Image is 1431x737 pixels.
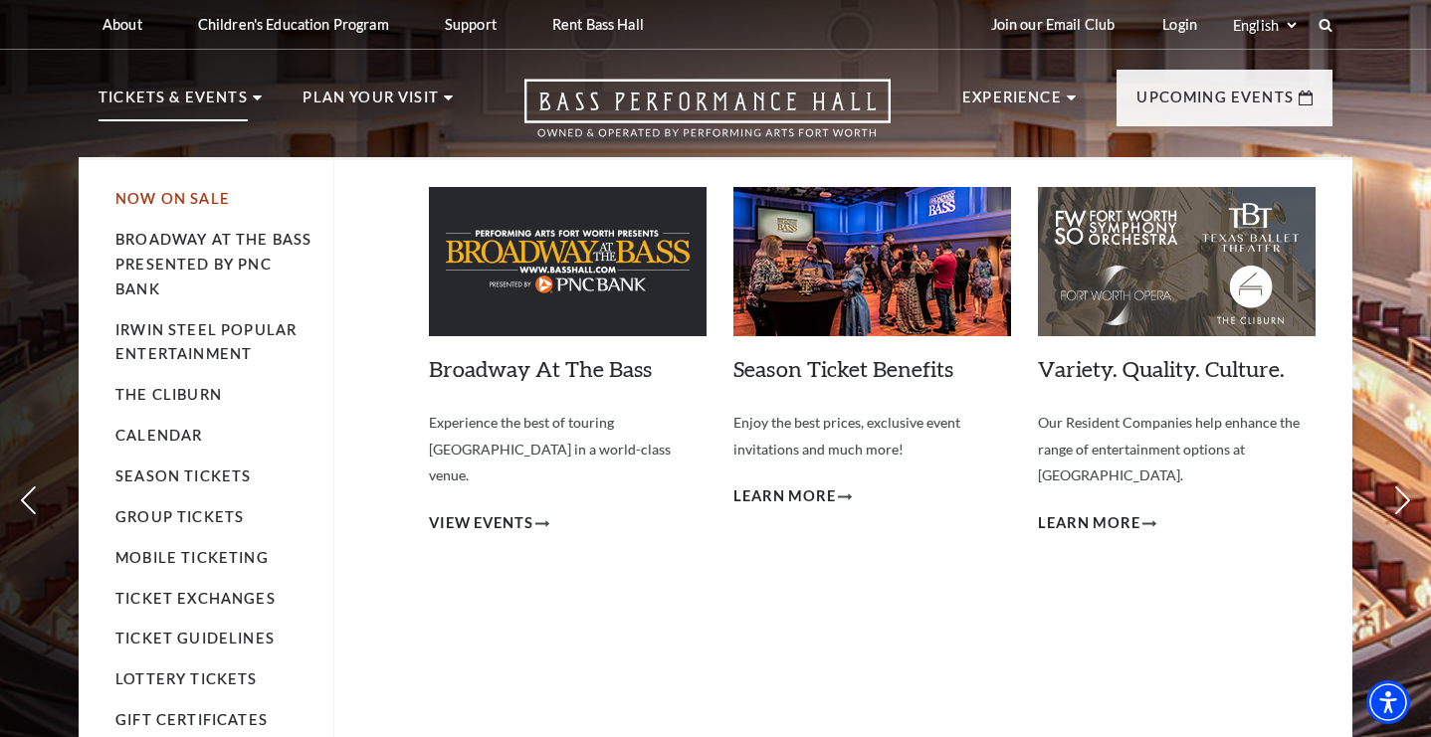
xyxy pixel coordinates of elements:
[115,549,269,566] a: Mobile Ticketing
[733,484,852,509] a: Learn More Season Ticket Benefits
[115,467,251,484] a: Season Tickets
[115,508,244,525] a: Group Tickets
[429,410,707,489] p: Experience the best of touring [GEOGRAPHIC_DATA] in a world-class venue.
[429,511,549,536] a: View Events
[1038,511,1140,536] span: Learn More
[552,16,644,33] p: Rent Bass Hall
[198,16,389,33] p: Children's Education Program
[429,511,533,536] span: View Events
[115,590,276,607] a: Ticket Exchanges
[733,187,1011,336] img: benefits_mega-nav_279x150.jpg
[99,86,248,121] p: Tickets & Events
[1038,410,1316,489] p: Our Resident Companies help enhance the range of entertainment options at [GEOGRAPHIC_DATA].
[115,630,275,646] a: Ticket Guidelines
[303,86,439,121] p: Plan Your Visit
[102,16,142,33] p: About
[733,410,1011,462] p: Enjoy the best prices, exclusive event invitations and much more!
[1366,680,1410,724] div: Accessibility Menu
[1229,16,1300,35] select: Select:
[115,321,297,363] a: Irwin Steel Popular Entertainment
[962,86,1062,121] p: Experience
[429,187,707,336] img: batb-meganav-279x150.jpg
[115,190,230,207] a: Now On Sale
[115,231,311,297] a: Broadway At The Bass presented by PNC Bank
[733,484,836,509] span: Learn More
[1136,86,1294,121] p: Upcoming Events
[1038,511,1156,536] a: Learn More Variety. Quality. Culture.
[733,355,953,382] a: Season Ticket Benefits
[429,355,652,382] a: Broadway At The Bass
[1038,187,1316,336] img: 11121_resco_mega-nav-individual-block_279x150.jpg
[115,386,222,403] a: The Cliburn
[445,16,497,33] p: Support
[115,427,202,444] a: Calendar
[115,711,268,728] a: Gift Certificates
[115,670,258,687] a: Lottery Tickets
[1038,355,1285,382] a: Variety. Quality. Culture.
